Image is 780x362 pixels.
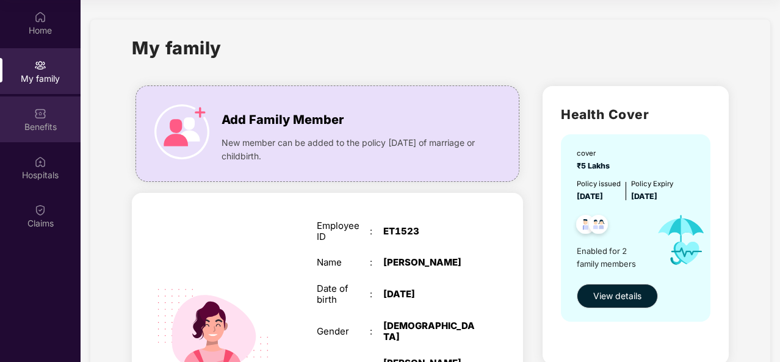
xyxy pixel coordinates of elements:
div: Date of birth [317,283,370,305]
div: Policy issued [577,178,621,189]
img: icon [647,203,716,278]
span: Enabled for 2 family members [577,245,647,270]
div: : [370,226,383,237]
img: svg+xml;base64,PHN2ZyBpZD0iQ2xhaW0iIHhtbG5zPSJodHRwOi8vd3d3LnczLm9yZy8yMDAwL3N2ZyIgd2lkdGg9IjIwIi... [34,204,46,216]
img: svg+xml;base64,PHN2ZyB3aWR0aD0iMjAiIGhlaWdodD0iMjAiIHZpZXdCb3g9IjAgMCAyMCAyMCIgZmlsbD0ibm9uZSIgeG... [34,59,46,71]
div: [DEMOGRAPHIC_DATA] [383,320,476,342]
img: svg+xml;base64,PHN2ZyB4bWxucz0iaHR0cDovL3d3dy53My5vcmcvMjAwMC9zdmciIHdpZHRoPSI0OC45NDMiIGhlaWdodD... [571,211,601,241]
img: svg+xml;base64,PHN2ZyBpZD0iQmVuZWZpdHMiIHhtbG5zPSJodHRwOi8vd3d3LnczLm9yZy8yMDAwL3N2ZyIgd2lkdGg9Ij... [34,107,46,120]
div: cover [577,148,613,159]
div: Gender [317,326,370,337]
span: ₹5 Lakhs [577,161,613,170]
div: [DATE] [383,289,476,300]
span: New member can be added to the policy [DATE] of marriage or childbirth. [222,136,481,163]
div: Employee ID [317,220,370,242]
div: : [370,257,383,268]
img: svg+xml;base64,PHN2ZyB4bWxucz0iaHR0cDovL3d3dy53My5vcmcvMjAwMC9zdmciIHdpZHRoPSI0OC45MTUiIGhlaWdodD... [583,211,613,241]
div: Name [317,257,370,268]
span: Add Family Member [222,110,344,129]
div: : [370,289,383,300]
img: svg+xml;base64,PHN2ZyBpZD0iSG9zcGl0YWxzIiB4bWxucz0iaHR0cDovL3d3dy53My5vcmcvMjAwMC9zdmciIHdpZHRoPS... [34,156,46,168]
img: svg+xml;base64,PHN2ZyBpZD0iSG9tZSIgeG1sbnM9Imh0dHA6Ly93d3cudzMub3JnLzIwMDAvc3ZnIiB3aWR0aD0iMjAiIG... [34,11,46,23]
img: icon [154,104,209,159]
div: [PERSON_NAME] [383,257,476,268]
span: View details [593,289,641,303]
div: ET1523 [383,226,476,237]
span: [DATE] [631,192,657,201]
div: : [370,326,383,337]
h1: My family [132,34,222,62]
h2: Health Cover [561,104,710,125]
span: [DATE] [577,192,603,201]
div: Policy Expiry [631,178,673,189]
button: View details [577,284,658,308]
